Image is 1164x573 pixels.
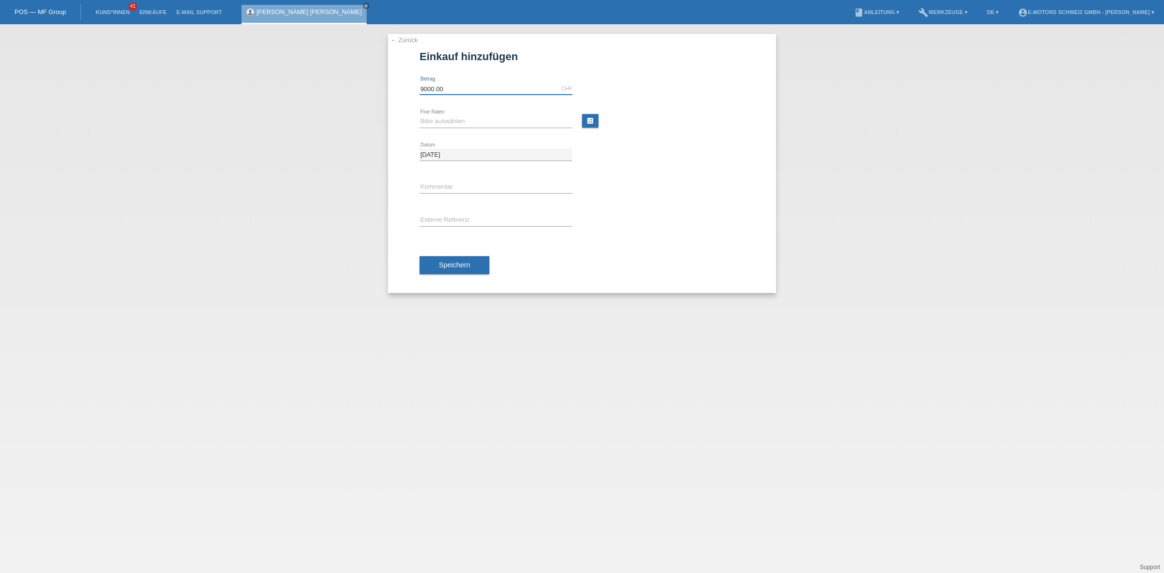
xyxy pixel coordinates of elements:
[363,2,370,9] a: close
[1018,8,1028,17] i: account_circle
[420,256,489,275] button: Speichern
[586,117,594,125] i: calculate
[854,8,864,17] i: book
[1140,564,1160,571] a: Support
[257,8,362,16] a: [PERSON_NAME] [PERSON_NAME]
[390,36,418,44] a: ← Zurück
[364,3,369,8] i: close
[420,50,744,63] h1: Einkauf hinzufügen
[1013,9,1159,15] a: account_circleE-Motors Schweiz GmbH - [PERSON_NAME] ▾
[15,8,66,16] a: POS — MF Group
[849,9,904,15] a: bookAnleitung ▾
[561,85,572,91] div: CHF
[919,8,928,17] i: build
[982,9,1003,15] a: DE ▾
[172,9,227,15] a: E-Mail Support
[439,261,470,269] span: Speichern
[914,9,972,15] a: buildWerkzeuge ▾
[582,114,598,128] a: calculate
[129,2,137,11] span: 41
[91,9,134,15] a: Kund*innen
[134,9,171,15] a: Einkäufe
